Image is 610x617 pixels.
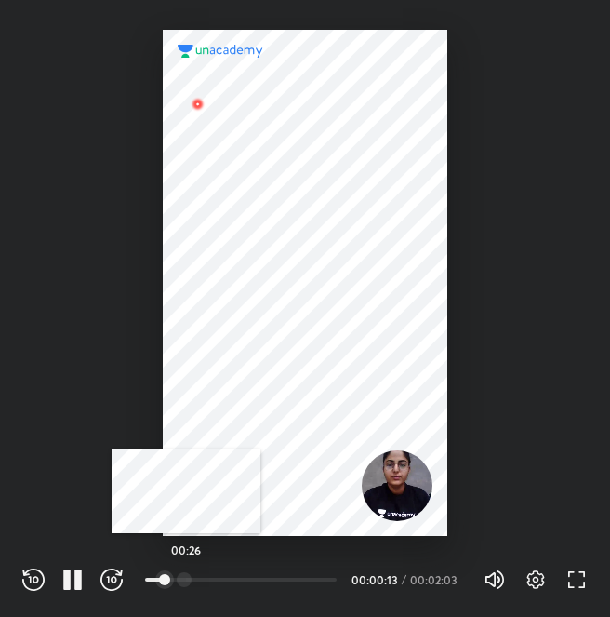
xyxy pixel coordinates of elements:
div: 00:00:13 [351,574,398,585]
div: / [402,574,406,585]
h5: 00:26 [171,544,201,556]
div: 00:02:03 [410,574,461,585]
img: logo.2a7e12a2.svg [178,45,263,58]
img: wMgqJGBwKWe8AAAAABJRU5ErkJggg== [187,93,209,115]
